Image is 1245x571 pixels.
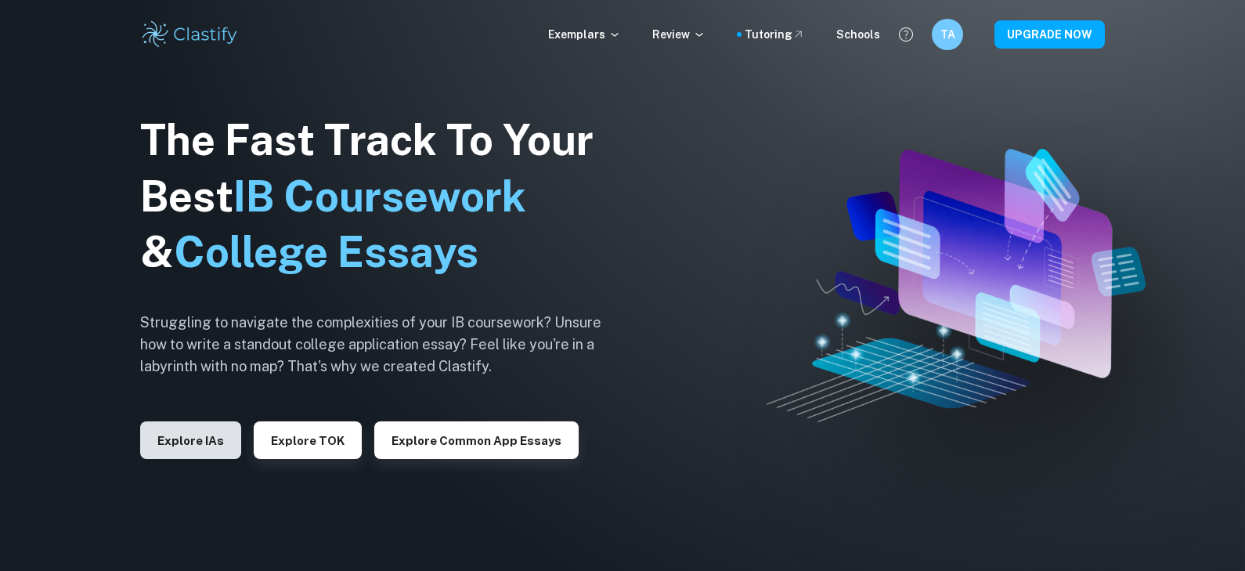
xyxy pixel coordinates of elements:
[140,421,241,459] button: Explore IAs
[140,19,240,50] img: Clastify logo
[254,432,362,447] a: Explore TOK
[939,26,957,43] h6: TA
[140,312,626,378] h6: Struggling to navigate the complexities of your IB coursework? Unsure how to write a standout col...
[374,421,579,459] button: Explore Common App essays
[745,26,805,43] a: Tutoring
[254,421,362,459] button: Explore TOK
[140,112,626,281] h1: The Fast Track To Your Best &
[548,26,621,43] p: Exemplars
[174,227,478,276] span: College Essays
[233,172,526,221] span: IB Coursework
[994,20,1105,49] button: UPGRADE NOW
[140,432,241,447] a: Explore IAs
[767,149,1146,423] img: Clastify hero
[893,21,919,48] button: Help and Feedback
[932,19,963,50] button: TA
[836,26,880,43] a: Schools
[374,432,579,447] a: Explore Common App essays
[652,26,705,43] p: Review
